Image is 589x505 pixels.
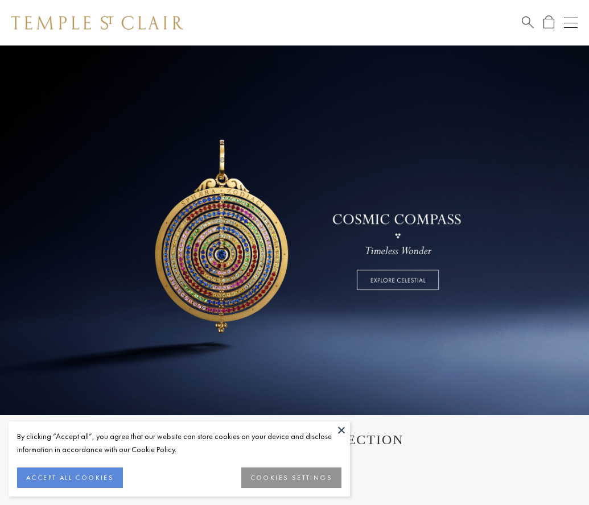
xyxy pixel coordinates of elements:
button: COOKIES SETTINGS [241,467,341,488]
button: ACCEPT ALL COOKIES [17,467,123,488]
div: By clicking “Accept all”, you agree that our website can store cookies on your device and disclos... [17,430,341,456]
a: Open Shopping Bag [543,15,554,30]
img: Temple St. Clair [11,16,183,30]
a: Search [522,15,534,30]
button: Open navigation [564,16,578,30]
